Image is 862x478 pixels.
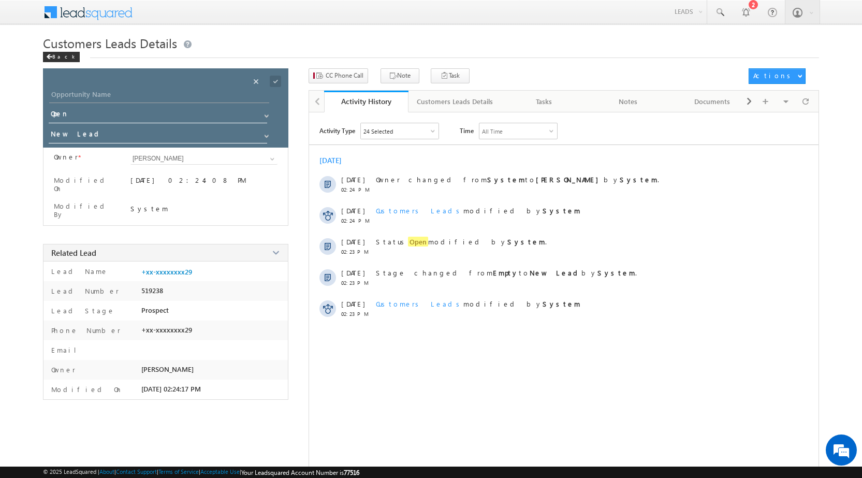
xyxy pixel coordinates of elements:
span: Customers Leads [376,206,463,215]
a: Contact Support [116,468,157,475]
div: Actions [753,71,794,80]
span: CC Phone Call [326,71,363,80]
div: All Time [482,128,503,135]
div: System [130,204,277,213]
span: Status modified by . [376,237,547,247]
span: 02:24 PM [341,186,372,193]
a: Terms of Service [158,468,199,475]
a: Show All Items [265,154,277,164]
span: Activity Type [319,123,355,138]
a: +xx-xxxxxxxx29 [141,268,192,276]
strong: System [597,268,635,277]
input: Status [49,107,267,123]
a: Show All Items [259,128,272,139]
span: 02:23 PM [341,311,372,317]
a: About [99,468,114,475]
label: Phone Number [49,326,121,335]
span: [DATE] [341,268,364,277]
span: 02:23 PM [341,280,372,286]
div: Tasks [510,95,577,108]
span: [DATE] [341,206,364,215]
span: [DATE] [341,175,364,184]
strong: Empty [493,268,519,277]
strong: New Lead [530,268,581,277]
label: Modified On [49,385,123,394]
strong: System [487,175,525,184]
span: Customers Leads Details [43,35,177,51]
button: CC Phone Call [309,68,368,83]
a: Documents [670,91,755,112]
span: 77516 [344,469,359,476]
span: modified by [376,206,580,215]
div: Customers Leads Details [417,95,493,108]
input: Opportunity Name Opportunity Name [49,89,269,103]
a: Activity History [324,91,408,112]
span: © 2025 LeadSquared | | | | | [43,468,359,476]
span: 02:23 PM [341,249,372,255]
a: Customers Leads Details [408,91,502,112]
span: Related Lead [51,248,96,258]
label: Lead Stage [49,306,115,315]
button: Task [431,68,470,83]
span: Customers Leads [376,299,463,308]
span: [DATE] [341,299,364,308]
span: [DATE] [341,237,364,246]
label: Lead Number [49,286,119,295]
div: [DATE] 02:24:08 PM [130,176,277,190]
strong: System [507,237,545,246]
label: Email [49,345,84,354]
span: 519238 [141,286,163,295]
strong: [PERSON_NAME] [536,175,604,184]
span: Time [460,123,474,138]
input: Type to Search [130,153,277,165]
input: Stage [49,127,267,143]
a: Notes [587,91,671,112]
a: Show All Items [259,108,272,119]
strong: System [543,206,580,215]
div: Activity History [332,96,401,106]
label: Modified On [54,176,118,193]
div: [DATE] [319,155,353,165]
span: Owner changed from to by . [376,175,659,184]
button: Note [381,68,419,83]
div: Back [43,52,80,62]
div: 24 Selected [363,128,393,135]
span: modified by [376,299,580,308]
label: Owner [49,365,76,374]
div: Documents [679,95,746,108]
button: Actions [749,68,806,84]
span: Prospect [141,306,169,314]
span: +xx-xxxxxxxx29 [141,326,192,334]
div: Notes [595,95,662,108]
span: [PERSON_NAME] [141,365,194,373]
strong: System [620,175,658,184]
span: Stage changed from to by . [376,268,637,277]
label: Lead Name [49,267,108,276]
span: Open [408,237,428,247]
span: Your Leadsquared Account Number is [241,469,359,476]
span: 02:24 PM [341,218,372,224]
strong: System [543,299,580,308]
label: Modified By [54,202,118,219]
a: Acceptable Use [200,468,240,475]
a: Tasks [502,91,587,112]
span: [DATE] 02:24:17 PM [141,385,201,393]
label: Owner [54,153,78,161]
div: Owner Changed,Status Changed,Stage Changed,Source Changed,Notes & 19 more.. [361,123,439,139]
